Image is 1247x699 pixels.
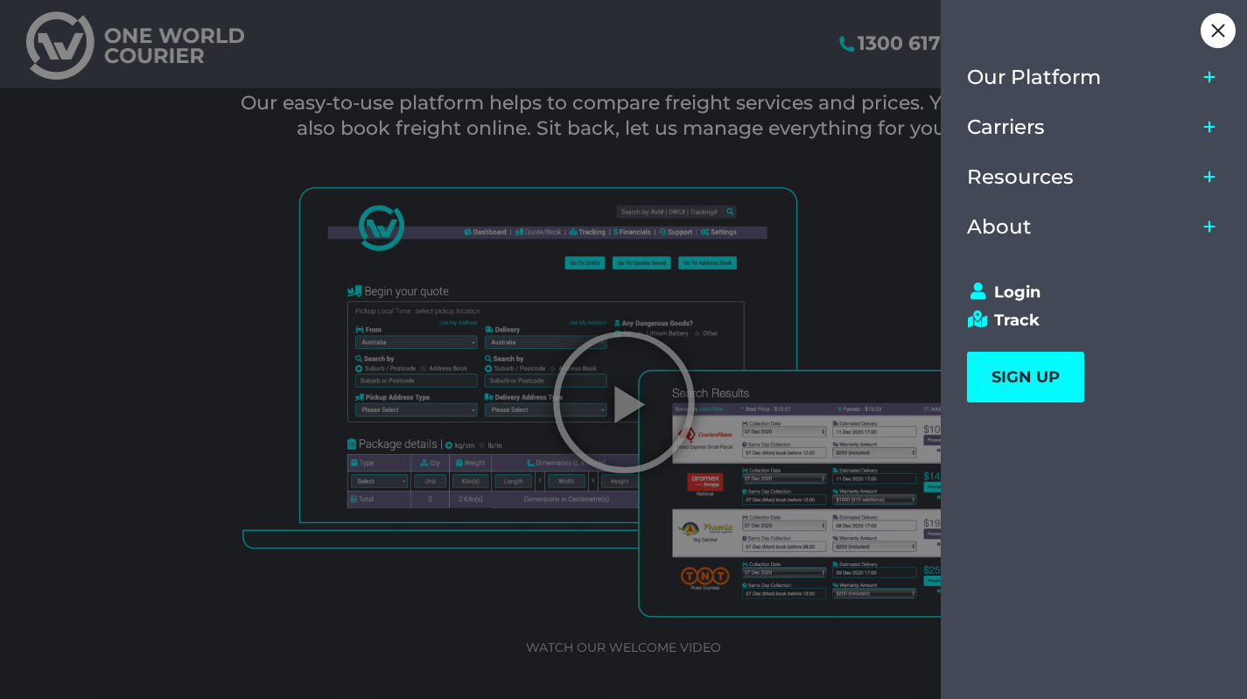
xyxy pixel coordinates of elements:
[967,202,1196,252] a: About
[967,283,1205,302] a: Login
[1201,13,1236,48] div: Close
[967,215,1032,239] span: About
[967,115,1045,139] span: Carriers
[967,165,1074,189] span: Resources
[967,152,1196,202] a: Resources
[967,311,1205,330] a: Track
[967,102,1196,152] a: Carriers
[991,367,1060,387] span: SIGN UP
[967,66,1101,89] span: Our Platform
[967,352,1084,402] a: SIGN UP
[967,52,1196,102] a: Our Platform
